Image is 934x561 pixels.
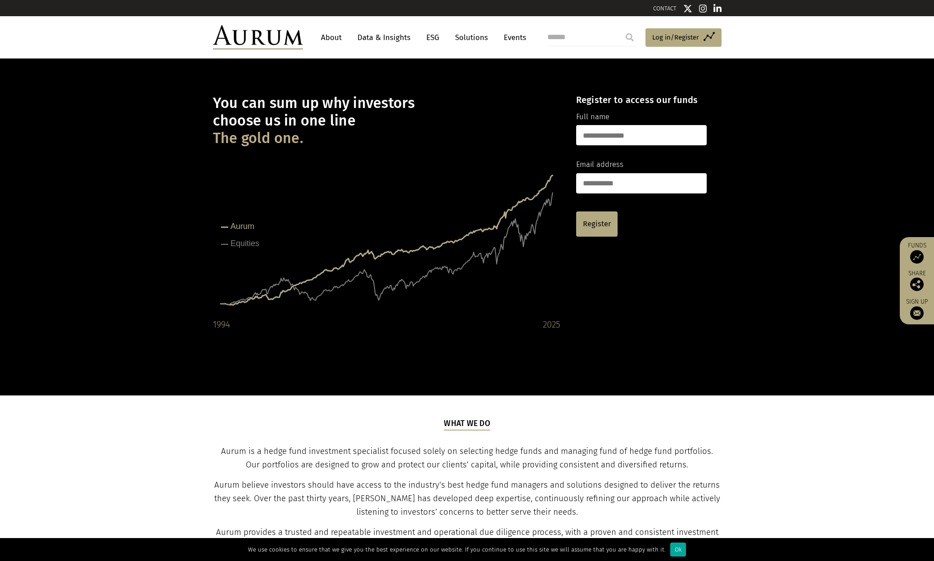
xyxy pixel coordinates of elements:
img: Access Funds [910,250,924,264]
a: Events [499,29,526,46]
img: Share this post [910,278,924,291]
label: Full name [576,111,609,123]
tspan: Equities [230,239,259,248]
a: CONTACT [653,5,677,12]
span: Log in/Register [652,32,699,43]
h5: What we do [444,418,490,431]
div: Ok [670,543,686,557]
img: Linkedin icon [713,4,722,13]
a: About [316,29,346,46]
span: Aurum believe investors should have access to the industry’s best hedge fund managers and solutio... [214,480,720,517]
a: Sign up [904,298,929,320]
input: Submit [621,28,639,46]
a: Funds [904,242,929,264]
label: Email address [576,159,623,171]
a: Data & Insights [353,29,415,46]
span: Aurum is a hedge fund investment specialist focused solely on selecting hedge funds and managing ... [221,446,713,470]
img: Instagram icon [699,4,707,13]
h1: You can sum up why investors choose us in one line [213,94,560,147]
a: Log in/Register [645,28,722,47]
div: Share [904,270,929,291]
span: Aurum provides a trusted and repeatable investment and operational due diligence process, with a ... [216,527,718,551]
tspan: Aurum [230,222,254,231]
img: Sign up to our newsletter [910,306,924,320]
span: The gold one. [213,130,303,147]
div: 2025 [543,317,560,332]
a: Solutions [451,29,492,46]
a: ESG [422,29,444,46]
img: Twitter icon [683,4,692,13]
a: Register [576,211,618,237]
div: 1994 [213,317,230,332]
img: Aurum [213,25,303,49]
h4: Register to access our funds [576,94,707,105]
